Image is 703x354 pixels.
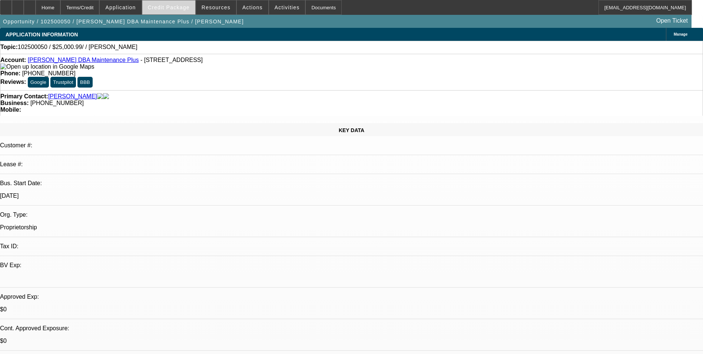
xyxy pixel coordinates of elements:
[0,57,26,63] strong: Account:
[0,79,26,85] strong: Reviews:
[0,70,20,76] strong: Phone:
[48,93,97,100] a: [PERSON_NAME]
[0,63,94,70] a: View Google Maps
[275,4,300,10] span: Activities
[0,93,48,100] strong: Primary Contact:
[0,63,94,70] img: Open up location in Google Maps
[97,93,103,100] img: facebook-icon.png
[77,77,93,88] button: BBB
[202,4,231,10] span: Resources
[142,0,195,14] button: Credit Package
[22,70,76,76] span: [PHONE_NUMBER]
[674,32,687,36] span: Manage
[30,100,84,106] span: [PHONE_NUMBER]
[3,19,244,24] span: Opportunity / 102500050 / [PERSON_NAME] DBA Maintenance Plus / [PERSON_NAME]
[0,100,29,106] strong: Business:
[237,0,268,14] button: Actions
[196,0,236,14] button: Resources
[28,77,49,88] button: Google
[28,57,139,63] a: [PERSON_NAME] DBA Maintenance Plus
[18,44,137,50] span: 102500050 / $25,000.99/ / [PERSON_NAME]
[6,32,78,37] span: APPLICATION INFORMATION
[242,4,263,10] span: Actions
[0,106,21,113] strong: Mobile:
[105,4,136,10] span: Application
[103,93,109,100] img: linkedin-icon.png
[0,44,18,50] strong: Topic:
[140,57,203,63] span: - [STREET_ADDRESS]
[653,14,691,27] a: Open Ticket
[148,4,190,10] span: Credit Package
[339,127,364,133] span: KEY DATA
[269,0,305,14] button: Activities
[100,0,141,14] button: Application
[50,77,76,88] button: Trustpilot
